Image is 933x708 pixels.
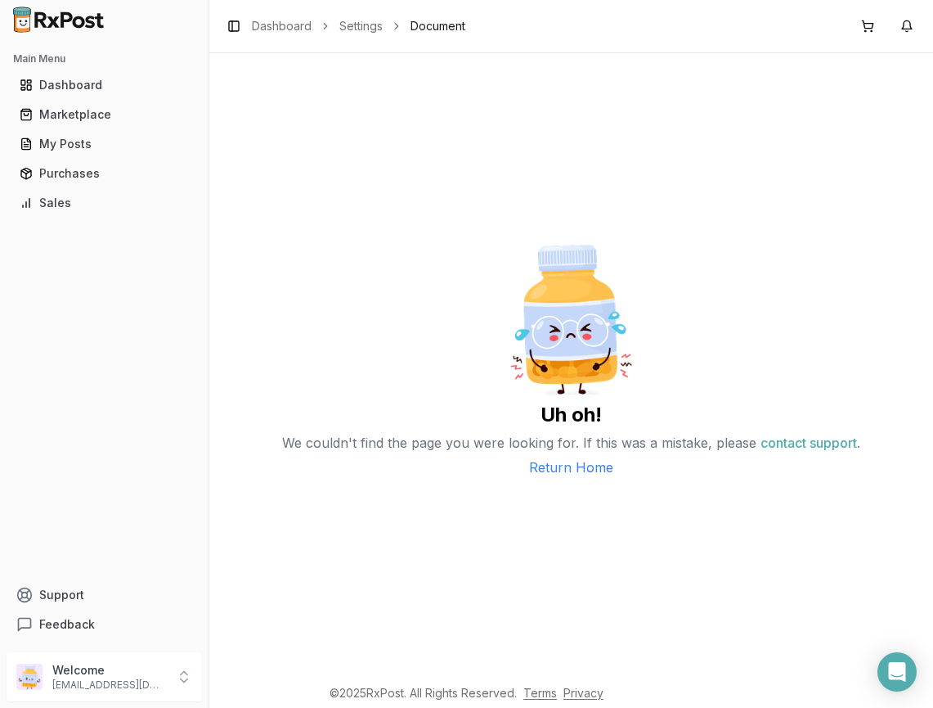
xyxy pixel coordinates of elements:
nav: breadcrumb [252,18,465,34]
img: Sad Pill Bottle [490,238,653,402]
button: Support [7,580,202,610]
div: Open Intercom Messenger [877,652,917,692]
img: User avatar [16,664,43,690]
a: Sales [13,188,195,218]
div: My Posts [20,136,189,152]
button: Feedback [7,610,202,639]
button: My Posts [7,131,202,157]
span: Feedback [39,616,95,633]
button: Dashboard [7,72,202,98]
button: contact support [760,428,857,458]
p: [EMAIL_ADDRESS][DOMAIN_NAME] [52,679,166,692]
span: Document [410,18,465,34]
a: My Posts [13,129,195,159]
p: Welcome [52,662,166,679]
div: Purchases [20,165,189,182]
h2: Uh oh! [541,402,602,428]
a: Purchases [13,159,195,188]
img: RxPost Logo [7,7,111,33]
a: Dashboard [13,70,195,100]
div: Dashboard [20,77,189,93]
a: Settings [339,18,383,34]
button: Sales [7,190,202,216]
p: We couldn't find the page you were looking for. If this was a mistake, please . [282,428,860,458]
div: Marketplace [20,106,189,123]
a: Dashboard [252,18,312,34]
a: Terms [523,686,557,700]
a: Marketplace [13,100,195,129]
button: Marketplace [7,101,202,128]
h2: Main Menu [13,52,195,65]
div: Sales [20,195,189,211]
a: Return Home [529,458,613,477]
a: Privacy [563,686,603,700]
button: Purchases [7,160,202,187]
